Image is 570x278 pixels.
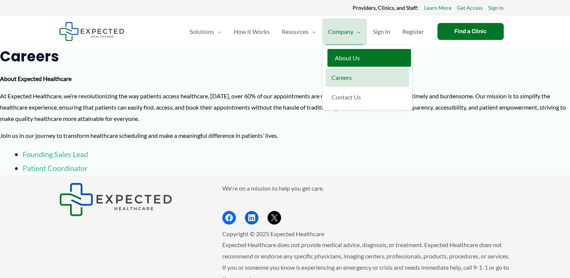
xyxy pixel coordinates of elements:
a: Register [396,18,430,45]
a: Contact Us [325,88,409,106]
a: Careers [325,69,409,87]
span: Resources [282,18,309,45]
aside: Footer Widget 1 [59,183,203,216]
span: Menu Toggle [353,18,361,45]
aside: Footer Widget 2 [222,183,511,225]
nav: Primary Site Navigation [183,18,430,45]
a: Learn More [424,3,451,13]
a: Sign In [367,18,396,45]
span: Register [402,18,424,45]
p: We're on a mission to help you get care. [222,183,511,194]
span: Company [328,18,353,45]
a: SolutionsMenu Toggle [183,18,228,45]
img: Expected Healthcare Logo - side, dark font, small [59,183,172,216]
a: Find a Clinic [437,23,504,40]
a: About Us [327,49,411,67]
span: Menu Toggle [309,18,316,45]
span: How It Works [234,18,270,45]
span: Contact Us [332,93,361,101]
a: Get Access [457,3,483,13]
span: Solutions [189,18,214,45]
a: Founding Sales Lead [23,150,88,159]
img: Expected Healthcare Logo - side, dark font, small [59,22,124,41]
span: Careers [332,74,352,81]
span: Copyright © 2025 Expected Healthcare [222,230,324,237]
a: Sign In [488,3,504,13]
a: How It Works [228,18,276,45]
span: Sign In [373,18,390,45]
a: ResourcesMenu Toggle [276,18,322,45]
span: About Us [335,54,360,61]
strong: Providers, Clinics, and Staff: [353,5,419,11]
a: Patient Coordinator [23,163,88,173]
a: CompanyMenu Toggle [322,18,367,45]
span: Menu Toggle [214,18,222,45]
